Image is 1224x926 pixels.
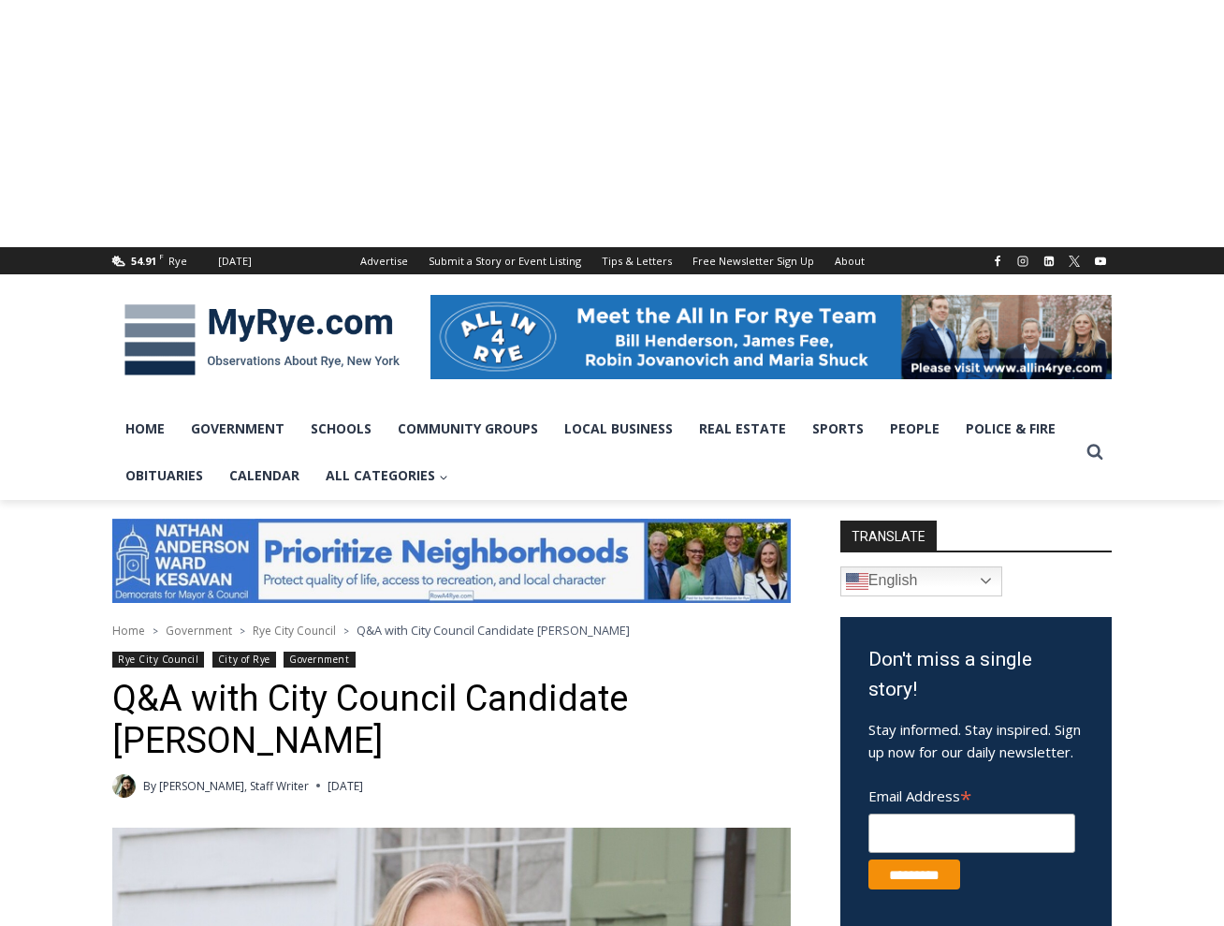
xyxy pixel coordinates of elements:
a: People [877,405,953,452]
span: F [159,251,164,261]
nav: Secondary Navigation [350,247,875,274]
a: Rye City Council [253,623,336,639]
a: Government [178,405,298,452]
a: City of Rye [212,652,276,668]
span: Q&A with City Council Candidate [PERSON_NAME] [357,622,630,639]
a: Community Groups [385,405,551,452]
img: (PHOTO: MyRye.com Intern and Editor Tucker Smith. Contributed.)Tucker Smith, MyRye.com [112,774,136,798]
a: Police & Fire [953,405,1069,452]
label: Email Address [868,777,1075,811]
a: Linkedin [1038,250,1060,272]
p: Stay informed. Stay inspired. Sign up now for our daily newsletter. [868,718,1084,763]
span: > [240,625,245,638]
img: en [846,570,868,593]
a: Government [166,623,232,639]
span: > [343,625,349,638]
h3: Don't miss a single story! [868,645,1084,704]
div: [DATE] [218,253,252,270]
a: Instagram [1012,250,1034,272]
span: All Categories [326,465,448,486]
a: Schools [298,405,385,452]
a: Government [284,652,355,668]
nav: Primary Navigation [112,405,1078,500]
div: Rye [168,253,187,270]
button: View Search Form [1078,435,1112,469]
a: All Categories [313,452,461,499]
a: Local Business [551,405,686,452]
img: All in for Rye [430,295,1112,379]
a: Home [112,405,178,452]
a: Rye City Council [112,652,204,668]
a: English [840,566,1002,596]
a: Free Newsletter Sign Up [682,247,824,274]
a: Real Estate [686,405,799,452]
a: Facebook [986,250,1009,272]
a: YouTube [1089,250,1112,272]
span: 54.91 [131,254,156,268]
a: About [824,247,875,274]
span: By [143,777,156,795]
nav: Breadcrumbs [112,621,791,639]
a: Calendar [216,452,313,499]
img: MyRye.com [112,291,412,389]
a: Sports [799,405,877,452]
a: [PERSON_NAME], Staff Writer [159,778,309,794]
time: [DATE] [328,777,363,795]
a: Obituaries [112,452,216,499]
h1: Q&A with City Council Candidate [PERSON_NAME] [112,678,791,763]
a: Author image [112,774,136,798]
span: > [153,625,158,638]
a: Home [112,623,145,639]
a: Submit a Story or Event Listing [418,247,591,274]
strong: TRANSLATE [840,521,937,551]
a: Tips & Letters [591,247,682,274]
a: Advertise [350,247,418,274]
a: X [1063,250,1086,272]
